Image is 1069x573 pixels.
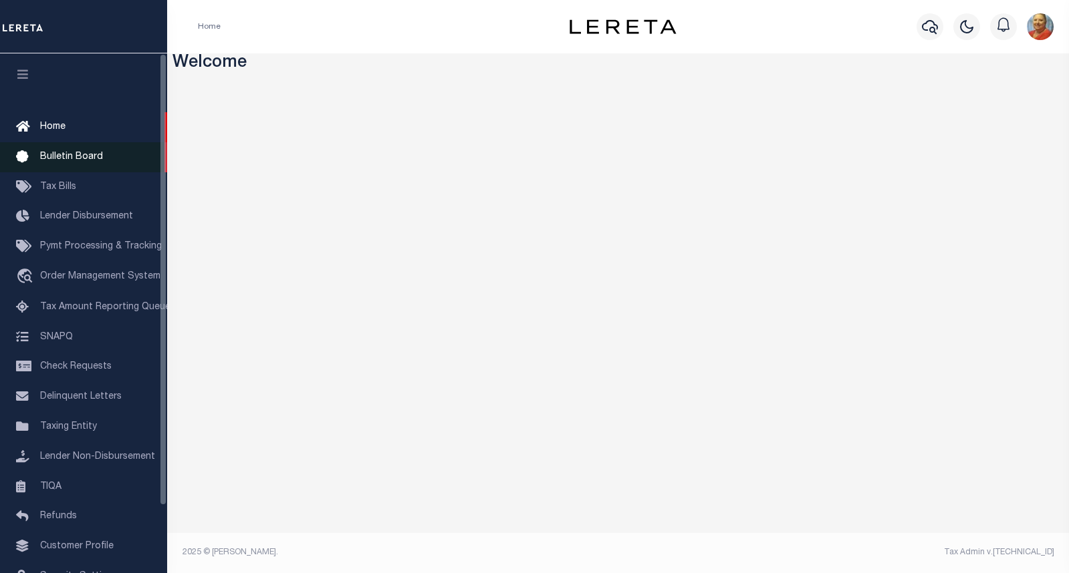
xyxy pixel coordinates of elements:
[16,268,37,286] i: travel_explore
[172,546,618,558] div: 2025 © [PERSON_NAME].
[40,303,170,312] span: Tax Amount Reporting Queue
[172,53,1064,74] h3: Welcome
[40,482,62,491] span: TIQA
[198,21,221,33] li: Home
[40,182,76,192] span: Tax Bills
[628,546,1054,558] div: Tax Admin v.[TECHNICAL_ID]
[40,452,155,461] span: Lender Non-Disbursement
[570,19,677,34] img: logo-dark.svg
[40,212,133,221] span: Lender Disbursement
[40,422,97,431] span: Taxing Entity
[40,332,73,341] span: SNAPQ
[40,362,112,371] span: Check Requests
[40,512,77,521] span: Refunds
[40,122,66,132] span: Home
[40,392,122,401] span: Delinquent Letters
[40,542,114,551] span: Customer Profile
[40,272,160,281] span: Order Management System
[40,242,162,251] span: Pymt Processing & Tracking
[40,152,103,162] span: Bulletin Board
